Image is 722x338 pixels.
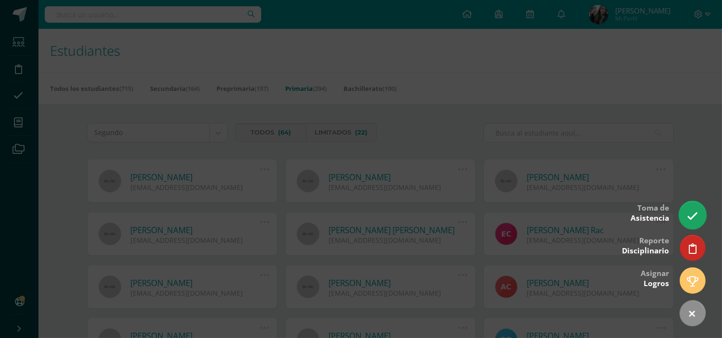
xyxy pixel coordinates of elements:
[631,213,669,223] span: Asistencia
[644,278,669,288] span: Logros
[622,246,669,256] span: Disciplinario
[631,197,669,228] div: Toma de
[622,229,669,261] div: Reporte
[641,262,669,293] div: Asignar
